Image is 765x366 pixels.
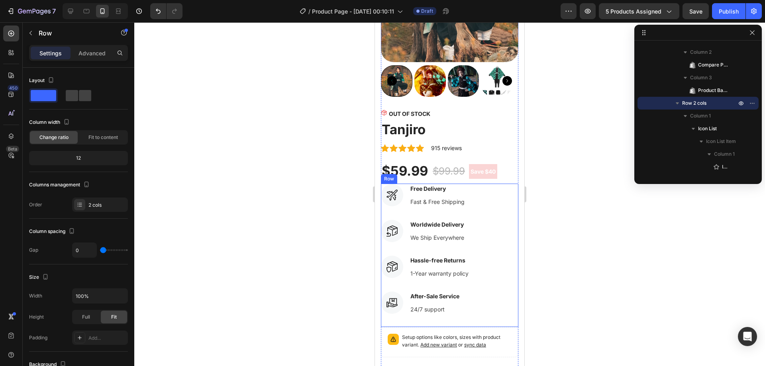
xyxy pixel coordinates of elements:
[683,3,709,19] button: Save
[682,99,706,107] span: Row 2 cols
[690,74,712,82] span: Column 3
[599,3,679,19] button: 5 products assigned
[606,7,661,16] span: 5 products assigned
[29,247,38,254] div: Gap
[8,85,19,91] div: 450
[698,86,728,94] span: Product Badge
[698,125,717,133] span: Icon List
[706,137,736,145] span: Icon List Item
[29,117,71,128] div: Column width
[39,49,62,57] p: Settings
[29,75,56,86] div: Layout
[88,202,126,209] div: 2 cols
[88,134,118,141] span: Fit to content
[88,335,126,342] div: Add...
[39,134,69,141] span: Change ratio
[73,289,127,303] input: Auto
[690,112,711,120] span: Column 1
[312,7,394,16] span: Product Page - [DATE] 00:10:11
[29,226,76,237] div: Column spacing
[29,334,47,341] div: Padding
[31,153,126,164] div: 12
[738,327,757,346] div: Open Intercom Messenger
[3,3,59,19] button: 7
[73,243,96,257] input: Auto
[29,201,42,208] div: Order
[308,7,310,16] span: /
[6,146,19,152] div: Beta
[421,8,433,15] span: Draft
[82,313,90,321] span: Full
[698,61,728,69] span: Compare Price
[722,163,728,171] span: Icon
[78,49,106,57] p: Advanced
[52,6,56,16] p: 7
[29,313,44,321] div: Height
[689,8,702,15] span: Save
[375,22,524,366] iframe: Design area
[29,292,42,299] div: Width
[39,28,106,38] p: Row
[714,150,735,158] span: Column 1
[29,180,91,190] div: Columns management
[111,313,117,321] span: Fit
[719,7,739,16] div: Publish
[150,3,182,19] div: Undo/Redo
[690,48,712,56] span: Column 2
[29,272,50,283] div: Size
[712,3,745,19] button: Publish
